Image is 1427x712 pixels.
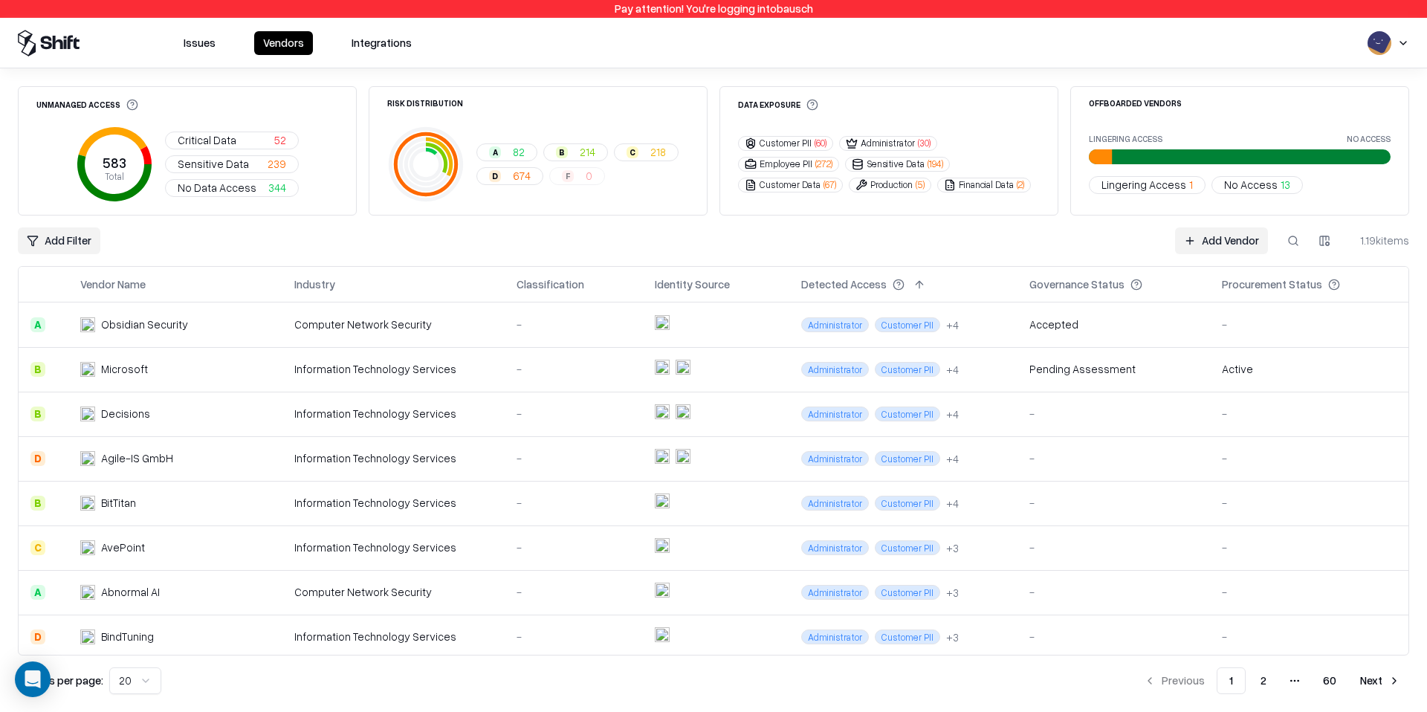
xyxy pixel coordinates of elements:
span: ( 60 ) [815,137,826,149]
div: B [556,146,568,158]
button: No Data Access344 [165,179,299,197]
button: Financial Data(2) [937,178,1031,192]
span: ( 194 ) [928,158,943,170]
img: entra.microsoft.com [655,315,670,330]
div: Agile-IS GmbH [101,450,173,466]
div: Industry [294,276,335,292]
span: Administrator [801,407,869,421]
img: Decisions [80,407,95,421]
div: Decisions [101,406,150,421]
img: Agile-IS GmbH [80,451,95,466]
span: 214 [580,144,595,160]
span: Customer PII [875,317,940,332]
div: - [1029,584,1198,600]
span: Administrator [801,451,869,466]
button: 60 [1311,667,1348,694]
div: D [30,630,45,644]
div: Accepted [1029,317,1078,332]
tspan: Total [105,170,124,182]
img: Microsoft [80,362,95,377]
div: D [489,170,501,182]
div: - [517,361,631,377]
div: - [1029,540,1198,555]
div: Computer Network Security [294,317,493,332]
div: A [30,585,45,600]
div: - [517,495,631,511]
div: Information Technology Services [294,361,493,377]
div: + 4 [946,317,959,333]
span: 239 [268,156,286,172]
span: Sensitive Data [178,156,249,172]
span: ( 272 ) [815,158,832,170]
img: microsoft365.com [676,404,690,419]
button: D674 [476,167,543,185]
span: Lingering Access [1101,177,1186,192]
span: Administrator [801,496,869,511]
div: Computer Network Security [294,584,493,600]
label: No Access [1347,135,1391,143]
button: Sensitive Data239 [165,155,299,173]
div: Information Technology Services [294,540,493,555]
div: Information Technology Services [294,450,493,466]
span: 218 [650,144,666,160]
div: Abnormal AI [101,584,160,600]
span: Customer PII [875,585,940,600]
div: - [1029,495,1198,511]
span: Administrator [801,630,869,644]
button: +3 [946,630,959,645]
div: Open Intercom Messenger [15,661,51,697]
button: Customer Data(67) [738,178,843,192]
div: Offboarded Vendors [1089,99,1182,107]
div: Unmanaged Access [36,99,138,111]
nav: pagination [1135,667,1409,694]
div: - [1222,540,1397,555]
div: - [1222,629,1397,644]
span: ( 2 ) [1017,178,1024,191]
span: 1 [1189,177,1193,192]
span: Customer PII [875,540,940,555]
button: +3 [946,585,959,601]
div: BindTuning [101,629,154,644]
div: Data Exposure [738,99,818,111]
div: 1.19k items [1350,233,1409,248]
img: entra.microsoft.com [655,360,670,375]
span: 52 [274,132,286,148]
div: B [30,362,45,377]
div: C [30,540,45,555]
div: + 4 [946,451,959,467]
button: Lingering Access1 [1089,176,1206,194]
div: BitTitan [101,495,136,511]
div: D [30,451,45,466]
button: Critical Data52 [165,132,299,149]
button: Administrator(30) [839,136,937,151]
button: +4 [946,362,959,378]
div: + 4 [946,407,959,422]
tspan: 583 [103,155,126,171]
button: No Access13 [1211,176,1303,194]
span: 13 [1281,177,1290,192]
button: Integrations [343,31,421,55]
span: ( 5 ) [916,178,925,191]
div: Detected Access [801,276,887,292]
div: Obsidian Security [101,317,188,332]
button: +4 [946,451,959,467]
div: AvePoint [101,540,145,555]
img: AvePoint [80,540,95,555]
div: - [517,450,631,466]
span: Customer PII [875,451,940,466]
div: + 3 [946,585,959,601]
div: + 4 [946,362,959,378]
div: + 3 [946,540,959,556]
div: - [1222,317,1397,332]
div: Vendor Name [80,276,146,292]
button: A82 [476,143,537,161]
img: BindTuning [80,630,95,644]
button: Employee PII(272) [738,157,839,172]
label: Lingering Access [1089,135,1162,143]
button: +4 [946,496,959,511]
div: Classification [517,276,584,292]
button: Issues [175,31,224,55]
span: 344 [268,180,286,195]
div: A [30,317,45,332]
a: Add Vendor [1175,227,1268,254]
